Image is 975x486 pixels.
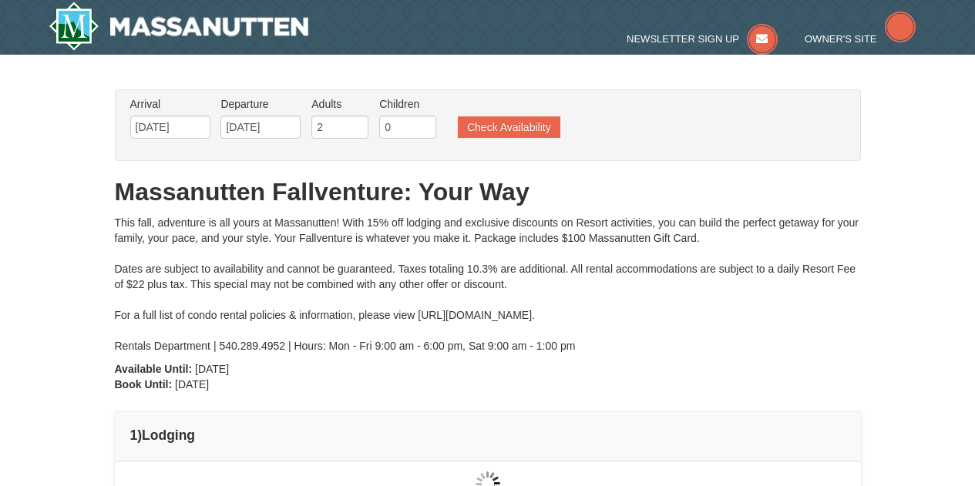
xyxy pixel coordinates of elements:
div: This fall, adventure is all yours at Massanutten! With 15% off lodging and exclusive discounts on... [115,215,861,354]
strong: Book Until: [115,378,173,390]
h4: 1 Lodging [130,427,846,443]
span: ) [137,427,142,443]
button: Check Availability [458,116,560,138]
h1: Massanutten Fallventure: Your Way [115,176,861,207]
strong: Available Until: [115,363,193,375]
a: Newsletter Sign Up [627,33,778,45]
a: Massanutten Resort [49,2,309,51]
span: [DATE] [195,363,229,375]
label: Arrival [130,96,210,112]
label: Children [379,96,436,112]
img: Massanutten Resort Logo [49,2,309,51]
label: Departure [220,96,301,112]
span: [DATE] [175,378,209,390]
label: Adults [311,96,368,112]
span: Owner's Site [805,33,877,45]
span: Newsletter Sign Up [627,33,739,45]
a: Owner's Site [805,33,916,45]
